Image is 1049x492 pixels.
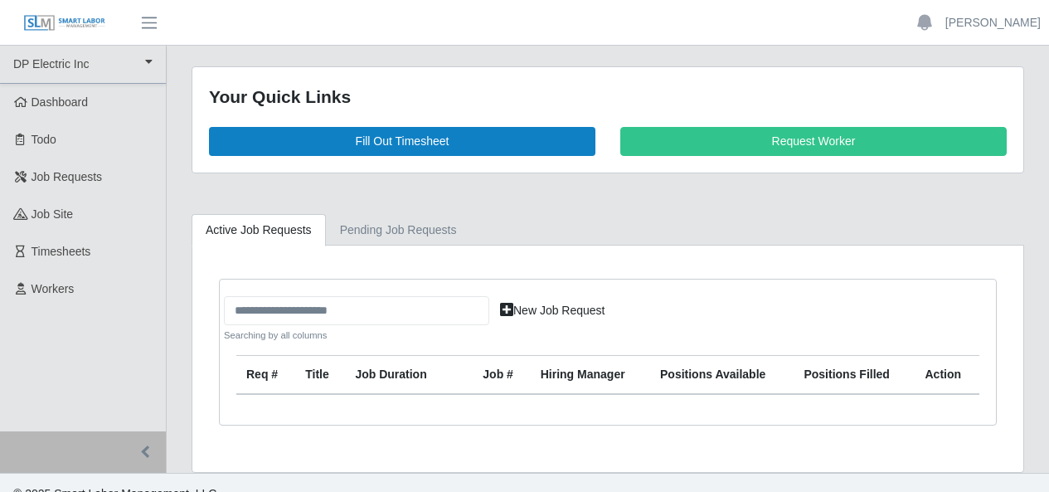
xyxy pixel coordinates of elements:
[794,356,915,395] th: Positions Filled
[23,14,106,32] img: SLM Logo
[295,356,345,395] th: Title
[489,296,616,325] a: New Job Request
[32,133,56,146] span: Todo
[32,170,103,183] span: Job Requests
[32,207,74,221] span: job site
[32,95,89,109] span: Dashboard
[345,356,449,395] th: Job Duration
[473,356,530,395] th: Job #
[531,356,650,395] th: Hiring Manager
[209,127,595,156] a: Fill Out Timesheet
[945,14,1041,32] a: [PERSON_NAME]
[326,214,471,246] a: Pending Job Requests
[650,356,794,395] th: Positions Available
[620,127,1007,156] a: Request Worker
[915,356,980,395] th: Action
[236,356,295,395] th: Req #
[224,329,489,343] small: Searching by all columns
[209,84,1007,110] div: Your Quick Links
[32,245,91,258] span: Timesheets
[192,214,326,246] a: Active Job Requests
[32,282,75,295] span: Workers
